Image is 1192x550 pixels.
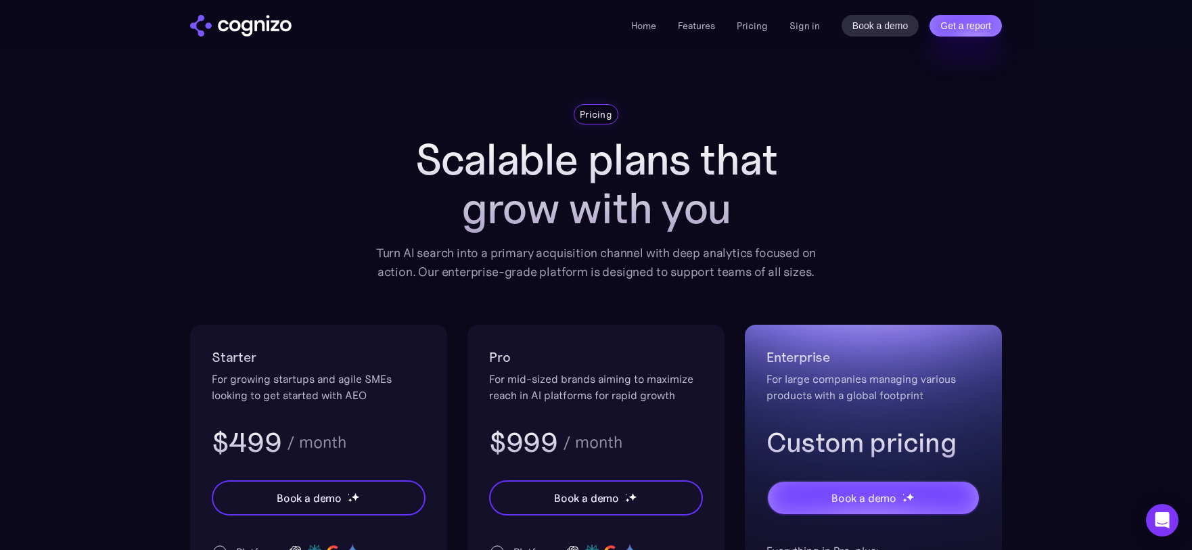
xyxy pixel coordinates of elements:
img: star [348,498,352,503]
a: Book a demostarstarstar [489,480,703,515]
a: Book a demostarstarstar [766,480,980,515]
img: star [351,492,360,501]
h2: Starter [212,346,426,368]
img: star [625,498,630,503]
div: / month [563,434,622,451]
div: Book a demo [831,490,896,506]
div: Pricing [580,108,612,121]
a: Home [631,20,656,32]
h3: Custom pricing [766,425,980,460]
img: star [625,493,627,495]
h2: Pro [489,346,703,368]
h3: $499 [212,425,281,460]
h2: Enterprise [766,346,980,368]
div: For mid-sized brands aiming to maximize reach in AI platforms for rapid growth [489,371,703,403]
a: Book a demo [842,15,919,37]
a: Pricing [737,20,768,32]
a: home [190,15,292,37]
div: For large companies managing various products with a global footprint [766,371,980,403]
a: Features [678,20,715,32]
div: Open Intercom Messenger [1146,504,1178,536]
img: star [906,492,915,501]
img: star [902,493,904,495]
h3: $999 [489,425,557,460]
h1: Scalable plans that grow with you [366,135,826,233]
div: / month [287,434,346,451]
a: Get a report [930,15,1002,37]
a: Book a demostarstarstar [212,480,426,515]
img: star [348,493,350,495]
img: cognizo logo [190,15,292,37]
div: Turn AI search into a primary acquisition channel with deep analytics focused on action. Our ente... [366,244,826,281]
a: Sign in [789,18,820,34]
div: Book a demo [277,490,342,506]
div: Book a demo [554,490,619,506]
img: star [628,492,637,501]
img: star [902,498,907,503]
div: For growing startups and agile SMEs looking to get started with AEO [212,371,426,403]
